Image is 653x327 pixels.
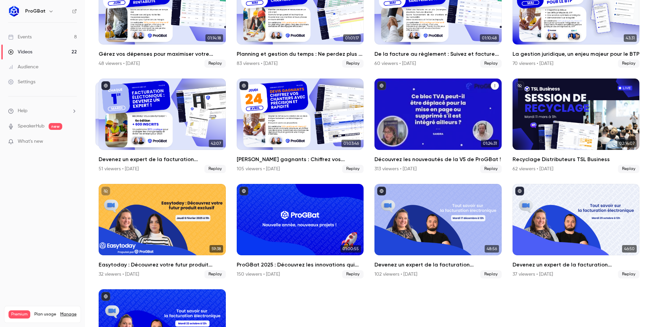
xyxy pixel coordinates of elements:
[99,261,226,269] h2: Easytoday : Découvrez votre futur produit exclusif 🚀
[374,79,502,173] a: 01:24:31Découvrez les nouveautés de la V5 de ProGBat !313 viewers • [DATE]Replay
[9,6,19,17] img: ProGBat
[374,79,502,173] li: Découvrez les nouveautés de la V5 de ProGBat !
[374,184,502,278] a: 48:56Devenez un expert de la facturation électronique 🚀102 viewers • [DATE]Replay
[340,245,361,253] span: 01:00:55
[513,184,640,278] a: 46:50Devenez un expert de la facturation électronique 🚀37 viewers • [DATE]Replay
[18,123,45,130] a: SpeakerHub
[237,79,364,173] a: 01:03:46[PERSON_NAME] gagnants : Chiffrez vos chantiers avec précision et rapidité105 viewers • [...
[25,8,46,15] h6: ProGBat
[485,245,499,253] span: 48:56
[374,155,502,163] h2: Découvrez les nouveautés de la V5 de ProGBat !
[99,184,226,278] li: Easytoday : Découvrez votre futur produit exclusif 🚀
[99,184,226,278] a: 59:38Easytoday : Découvrez votre futur produit exclusif 🚀32 viewers • [DATE]Replay
[513,50,640,58] h2: La gestion juridique, un enjeu majeur pour le BTP
[239,81,248,90] button: published
[513,60,553,67] div: 70 viewers • [DATE]
[237,271,280,278] div: 150 viewers • [DATE]
[515,81,524,90] button: unpublished
[513,184,640,278] li: Devenez un expert de la facturation électronique 🚀
[480,270,502,278] span: Replay
[204,165,226,173] span: Replay
[618,165,639,173] span: Replay
[342,270,364,278] span: Replay
[513,166,553,172] div: 62 viewers • [DATE]
[101,187,110,195] button: unpublished
[622,245,637,253] span: 46:50
[374,261,502,269] h2: Devenez un expert de la facturation électronique 🚀
[8,107,77,115] li: help-dropdown-opener
[618,270,639,278] span: Replay
[480,165,502,173] span: Replay
[99,60,140,67] div: 48 viewers • [DATE]
[617,140,637,147] span: 02:14:07
[237,184,364,278] a: 01:00:55ProGBat 2025 : Découvrez les innovations qui transformeront votre activité ! 🚀150 viewers...
[513,79,640,173] li: Recyclage Distributeurs TSL Business
[101,81,110,90] button: published
[513,261,640,269] h2: Devenez un expert de la facturation électronique 🚀
[513,79,640,173] a: 02:14:07Recyclage Distributeurs TSL Business62 viewers • [DATE]Replay
[204,59,226,68] span: Replay
[8,49,32,55] div: Videos
[237,155,364,163] h2: [PERSON_NAME] gagnants : Chiffrez vos chantiers avec précision et rapidité
[341,140,361,147] span: 01:03:46
[8,34,32,40] div: Events
[237,184,364,278] li: ProGBat 2025 : Découvrez les innovations qui transformeront votre activité ! 🚀
[237,79,364,173] li: Devis gagnants : Chiffrez vos chantiers avec précision et rapidité
[204,270,226,278] span: Replay
[8,79,35,85] div: Settings
[18,138,43,145] span: What's new
[49,123,62,130] span: new
[374,166,417,172] div: 313 viewers • [DATE]
[18,107,28,115] span: Help
[237,166,280,172] div: 105 viewers • [DATE]
[237,60,278,67] div: 83 viewers • [DATE]
[99,79,226,173] a: 42:0742:07Devenez un expert de la facturation électronique 🚀51 viewers • [DATE]Replay
[342,165,364,173] span: Replay
[99,50,226,58] h2: Gérez vos dépenses pour maximiser votre rentabilité
[343,34,361,42] span: 01:01:17
[99,271,139,278] div: 32 viewers • [DATE]
[34,312,56,317] span: Plan usage
[9,310,30,319] span: Premium
[513,271,553,278] div: 37 viewers • [DATE]
[377,187,386,195] button: published
[239,187,248,195] button: published
[480,34,499,42] span: 01:10:48
[99,79,226,173] li: Devenez un expert de la facturation électronique 🚀
[374,60,416,67] div: 60 viewers • [DATE]
[99,155,226,163] h2: Devenez un expert de la facturation électronique 🚀
[515,187,524,195] button: published
[377,81,386,90] button: published
[210,245,223,253] span: 59:38
[99,166,139,172] div: 51 viewers • [DATE]
[481,140,499,147] span: 01:24:31
[624,34,637,42] span: 43:31
[237,50,364,58] h2: Planning et gestion du temps : Ne perdez plus le fil de vos chantiers !
[8,64,38,70] div: Audience
[205,34,223,42] span: 01:14:18
[618,59,639,68] span: Replay
[513,155,640,163] h2: Recyclage Distributeurs TSL Business
[209,140,223,147] span: 42:07
[374,50,502,58] h2: De la facture au règlement : Suivez et facturez vos chantiers sans prise de tête
[101,292,110,301] button: published
[480,59,502,68] span: Replay
[237,261,364,269] h2: ProGBat 2025 : Découvrez les innovations qui transformeront votre activité ! 🚀
[374,184,502,278] li: Devenez un expert de la facturation électronique 🚀
[60,312,77,317] a: Manage
[342,59,364,68] span: Replay
[374,271,417,278] div: 102 viewers • [DATE]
